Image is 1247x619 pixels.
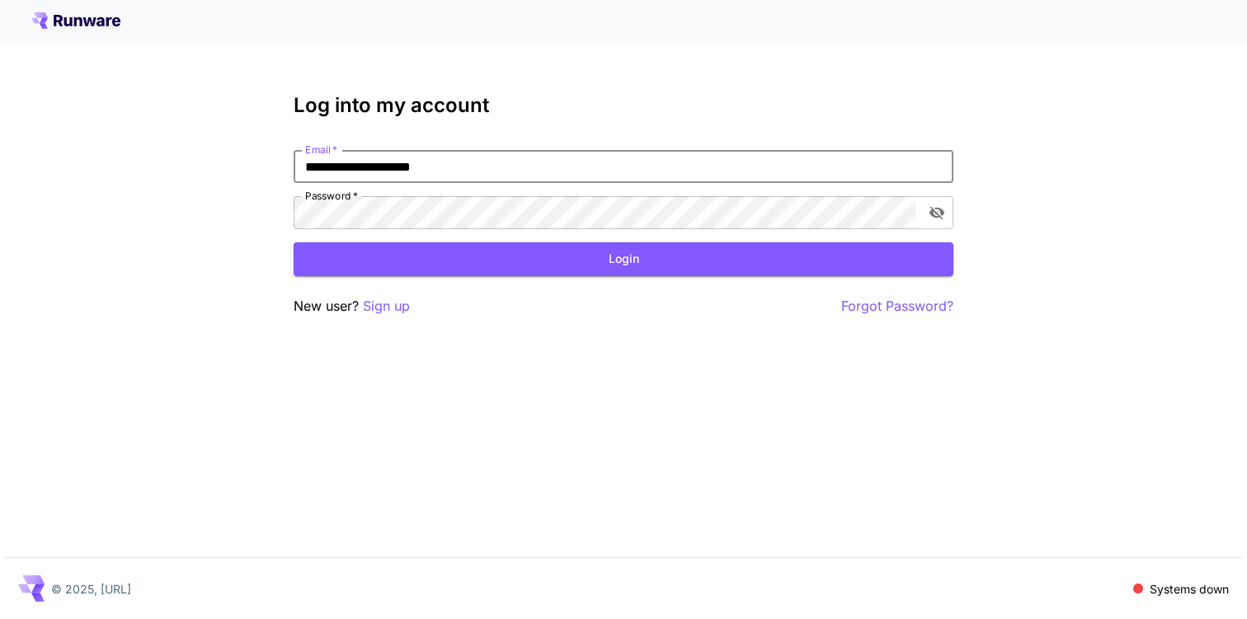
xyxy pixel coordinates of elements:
button: Forgot Password? [841,296,953,317]
label: Password [305,189,358,203]
label: Email [305,143,337,157]
p: Systems down [1150,580,1229,598]
button: toggle password visibility [922,198,952,227]
button: Login [294,242,953,276]
h3: Log into my account [294,94,953,117]
p: © 2025, [URL] [51,580,131,598]
button: Sign up [363,296,410,317]
p: New user? [294,296,410,317]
